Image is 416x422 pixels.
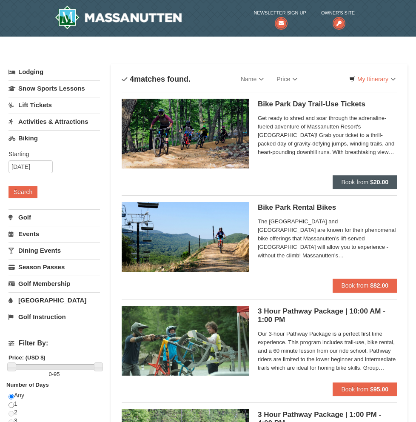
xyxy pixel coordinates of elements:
span: Book from [341,179,368,185]
a: Price [270,71,304,88]
a: Massanutten Resort [55,6,182,29]
a: Golf [9,209,100,225]
label: - [9,370,100,379]
a: Owner's Site [321,9,355,26]
span: 95 [54,371,60,377]
a: [GEOGRAPHIC_DATA] [9,292,100,308]
img: Massanutten Resort Logo [55,6,182,29]
span: Book from [341,386,368,393]
strong: $95.00 [370,386,388,393]
span: The [GEOGRAPHIC_DATA] and [GEOGRAPHIC_DATA] are known for their phenomenal bike offerings that Ma... [258,217,397,260]
h4: matches found. [122,75,191,83]
a: Golf Instruction [9,309,100,325]
a: Dining Events [9,242,100,258]
span: 0 [49,371,52,377]
h5: 3 Hour Pathway Package | 10:00 AM - 1:00 PM [258,307,397,324]
img: 6619923-14-67e0640e.jpg [122,99,249,168]
span: Owner's Site [321,9,355,17]
span: Newsletter Sign Up [254,9,306,17]
a: Season Passes [9,259,100,275]
label: Starting [9,150,94,158]
a: Activities & Attractions [9,114,100,129]
a: My Itinerary [344,73,401,86]
button: Search [9,186,37,198]
span: Get ready to shred and soar through the adrenaline-fueled adventure of Massanutten Resort's [GEOG... [258,114,397,157]
a: Snow Sports Lessons [9,80,100,96]
a: Biking [9,130,100,146]
h5: Bike Park Day Trail-Use Tickets [258,100,397,108]
a: Newsletter Sign Up [254,9,306,26]
a: Lodging [9,64,100,80]
button: Book from $95.00 [333,382,397,396]
img: 6619923-15-103d8a09.jpg [122,202,249,272]
span: 4 [130,75,134,83]
a: Lift Tickets [9,97,100,113]
button: Book from $82.00 [333,279,397,292]
strong: Number of Days [6,382,49,388]
span: Our 3-hour Pathway Package is a perfect first time experience. This program includes trail-use, b... [258,330,397,372]
strong: $82.00 [370,282,388,289]
a: Events [9,226,100,242]
strong: $20.00 [370,179,388,185]
h4: Filter By: [9,339,100,347]
strong: Price: (USD $) [9,354,46,361]
span: Book from [341,282,368,289]
a: Name [234,71,270,88]
h5: Bike Park Rental Bikes [258,203,397,212]
button: Book from $20.00 [333,175,397,189]
img: 6619923-41-e7b00406.jpg [122,306,249,376]
a: Golf Membership [9,276,100,291]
